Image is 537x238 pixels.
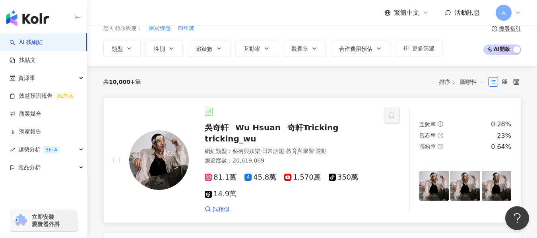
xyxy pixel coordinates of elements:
[213,205,229,213] span: 找相似
[10,110,41,118] a: 商案媒合
[454,9,480,16] span: 活動訊息
[205,205,229,213] a: 找相似
[10,56,36,64] a: 找貼文
[244,173,276,182] span: 45.8萬
[412,45,434,52] span: 更多篩選
[329,173,358,182] span: 350萬
[6,10,49,26] img: logo
[439,75,489,88] div: 排序：
[18,69,35,87] span: 資源庫
[149,24,171,32] span: 限定優惠
[235,41,278,56] button: 互動率
[205,173,237,182] span: 81.1萬
[205,134,256,143] span: tricking_wu
[233,148,260,154] span: 藝術與娛樂
[438,133,443,138] span: question-circle
[492,26,497,31] span: question-circle
[103,41,141,56] button: 類型
[502,8,506,17] span: A
[482,171,511,200] img: post-image
[394,8,419,17] span: 繁體中文
[460,75,484,88] span: 關聯性
[499,25,521,32] div: 搜尋指引
[419,132,436,139] span: 觀看率
[314,148,316,154] span: ·
[42,146,60,154] div: BETA
[177,24,195,33] button: 周年慶
[154,46,165,52] span: 性別
[13,214,28,227] img: chrome extension
[286,148,314,154] span: 教育與學習
[419,171,449,200] img: post-image
[260,148,262,154] span: ·
[10,92,76,100] a: 效益預測報告ALPHA
[18,141,60,159] span: 趨勢分析
[438,144,443,149] span: question-circle
[244,46,260,52] span: 互動率
[188,41,231,56] button: 追蹤數
[145,41,183,56] button: 性別
[283,41,326,56] button: 觀看率
[287,123,339,132] span: 奇軒Tricking
[262,148,284,154] span: 日常話題
[205,123,229,132] span: 吳奇軒
[103,24,142,32] span: 您可能感興趣：
[178,24,194,32] span: 周年慶
[196,46,213,52] span: 追蹤數
[419,121,436,128] span: 互動率
[10,128,41,136] a: 洞察報告
[109,79,135,85] span: 10,000+
[284,148,286,154] span: ·
[129,130,189,190] img: KOL Avatar
[10,210,77,231] a: chrome extension立即安裝 瀏覽器外掛
[419,143,436,150] span: 漲粉率
[505,206,529,230] iframe: Help Scout Beacon - Open
[32,213,60,228] span: 立即安裝 瀏覽器外掛
[339,46,372,52] span: 合作費用預估
[235,123,281,132] span: Wu Hsuan
[291,46,308,52] span: 觀看率
[450,171,480,200] img: post-image
[205,157,374,165] div: 總追蹤數 ： 20,619,069
[205,147,374,155] div: 網紅類型 ：
[395,41,443,56] button: 更多篩選
[491,120,511,129] div: 0.28%
[491,143,511,151] div: 0.64%
[331,41,390,56] button: 合作費用預估
[112,46,123,52] span: 類型
[148,24,171,33] button: 限定優惠
[497,132,511,140] div: 23%
[103,79,141,85] div: 共 筆
[103,98,521,223] a: KOL Avatar吳奇軒Wu Hsuan奇軒Trickingtricking_wu網紅類型：藝術與娛樂·日常話題·教育與學習·運動總追蹤數：20,619,06981.1萬45.8萬1,570萬...
[284,173,321,182] span: 1,570萬
[438,121,443,127] span: question-circle
[18,159,41,176] span: 競品分析
[316,148,327,154] span: 運動
[205,190,237,198] span: 14.9萬
[10,39,43,46] a: searchAI 找網紅
[10,147,15,153] span: rise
